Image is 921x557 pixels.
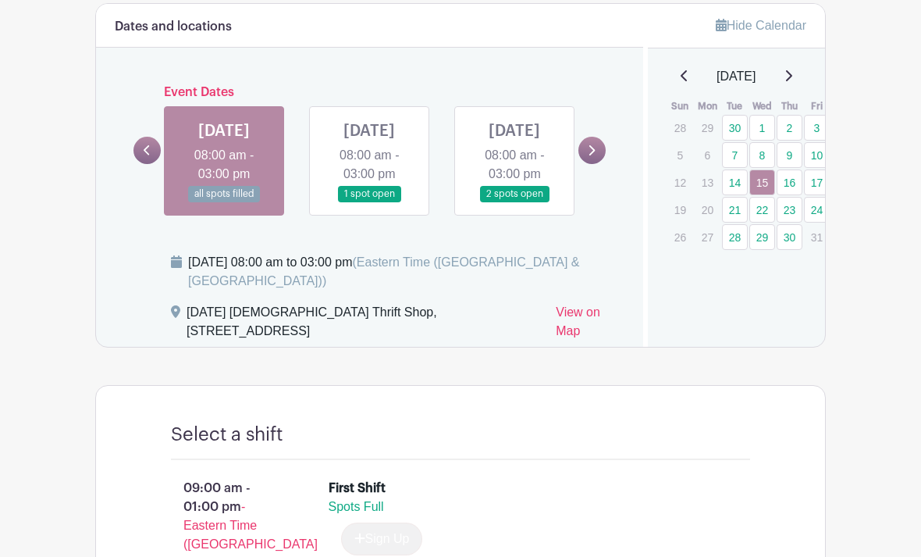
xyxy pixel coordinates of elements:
h6: Event Dates [161,86,578,101]
a: 15 [749,170,775,196]
a: 17 [804,170,830,196]
span: Spots Full [329,501,384,514]
div: [DATE] [DEMOGRAPHIC_DATA] Thrift Shop, [STREET_ADDRESS] [187,304,543,348]
th: Thu [776,99,803,115]
a: 28 [722,225,748,251]
a: 23 [777,198,802,223]
a: 3 [804,116,830,141]
th: Tue [721,99,749,115]
th: Fri [803,99,830,115]
p: 29 [695,116,720,141]
h6: Dates and locations [115,20,232,35]
th: Wed [749,99,776,115]
p: 6 [695,144,720,168]
p: 5 [667,144,693,168]
div: First Shift [329,480,386,498]
p: 13 [695,171,720,195]
a: 29 [749,225,775,251]
a: 14 [722,170,748,196]
span: (Eastern Time ([GEOGRAPHIC_DATA] & [GEOGRAPHIC_DATA])) [188,256,580,288]
a: 30 [722,116,748,141]
p: 28 [667,116,693,141]
a: 10 [804,143,830,169]
a: 24 [804,198,830,223]
h4: Select a shift [171,424,283,447]
a: 1 [749,116,775,141]
p: 19 [667,198,693,223]
a: 8 [749,143,775,169]
a: View on Map [556,304,624,348]
th: Sun [667,99,694,115]
p: 27 [695,226,720,250]
a: 30 [777,225,802,251]
p: 20 [695,198,720,223]
a: 21 [722,198,748,223]
a: 16 [777,170,802,196]
a: 9 [777,143,802,169]
a: 2 [777,116,802,141]
span: [DATE] [717,68,756,87]
a: 22 [749,198,775,223]
div: [DATE] 08:00 am to 03:00 pm [188,254,624,291]
p: 12 [667,171,693,195]
p: 31 [804,226,830,250]
a: 7 [722,143,748,169]
p: 26 [667,226,693,250]
th: Mon [694,99,721,115]
a: Hide Calendar [716,20,806,33]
